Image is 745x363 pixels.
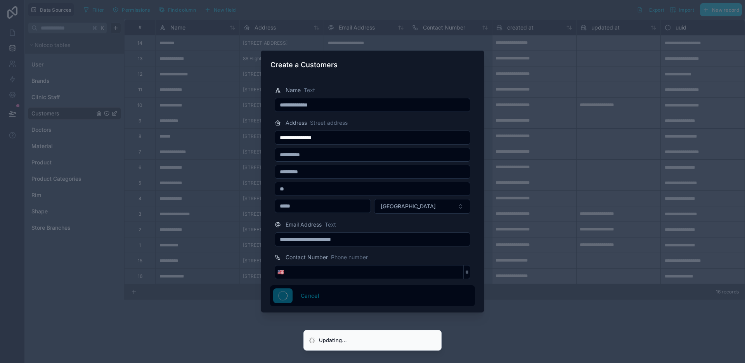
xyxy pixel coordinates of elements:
span: Text [304,86,315,94]
span: [GEOGRAPHIC_DATA] [381,202,436,210]
button: Select Button [374,199,470,214]
span: Street address [310,119,348,127]
span: Phone number [331,253,368,261]
h3: Create a Customers [270,60,338,70]
span: Email Address [286,221,322,229]
span: Address [286,119,307,127]
span: Contact Number [286,253,328,261]
button: Select Button [275,265,286,279]
span: 🇺🇸 [277,268,284,276]
span: Text [325,221,336,229]
div: Updating... [319,337,347,344]
span: Name [286,86,301,94]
